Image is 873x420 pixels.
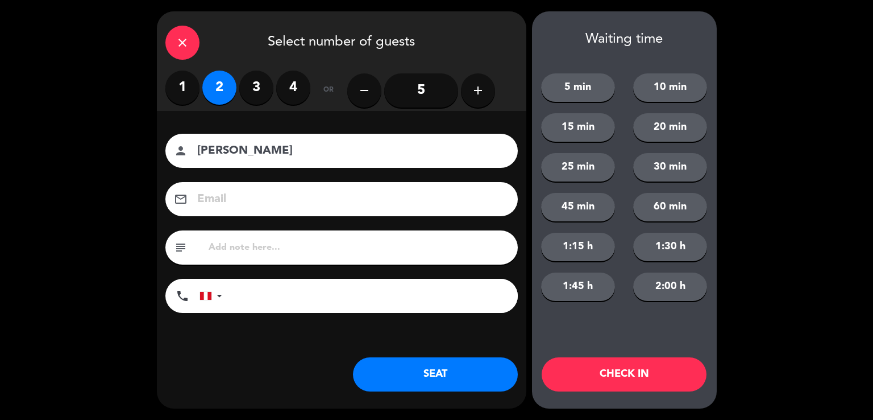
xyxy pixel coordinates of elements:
[174,241,188,254] i: subject
[541,113,615,142] button: 15 min
[633,193,707,221] button: 60 min
[633,273,707,301] button: 2:00 h
[200,279,226,312] div: Peru (Perú): +51
[157,11,526,71] div: Select number of guests
[471,84,485,97] i: add
[176,36,189,50] i: close
[532,31,717,48] div: Waiting time
[176,289,189,303] i: phone
[347,73,381,108] button: remove
[174,144,188,158] i: person
[541,73,615,102] button: 5 min
[202,71,236,105] label: 2
[165,71,199,105] label: 1
[353,357,518,392] button: SEAT
[633,73,707,102] button: 10 min
[633,233,707,261] button: 1:30 h
[541,153,615,182] button: 25 min
[207,240,509,256] input: Add note here...
[633,113,707,142] button: 20 min
[174,192,188,206] i: email
[196,190,503,209] input: Email
[541,193,615,221] button: 45 min
[196,141,503,161] input: Guest name
[239,71,273,105] label: 3
[541,273,615,301] button: 1:45 h
[357,84,371,97] i: remove
[542,357,706,392] button: CHECK IN
[461,73,495,108] button: add
[310,71,347,110] div: or
[541,233,615,261] button: 1:15 h
[633,153,707,182] button: 30 min
[276,71,310,105] label: 4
